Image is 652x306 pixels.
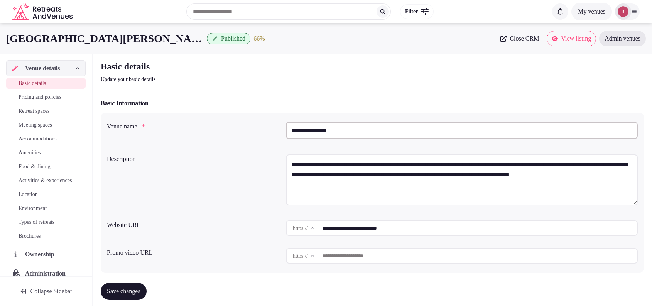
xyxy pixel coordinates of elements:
a: My venues [571,8,612,15]
a: Meeting spaces [6,120,86,130]
h1: [GEOGRAPHIC_DATA][PERSON_NAME] [6,31,204,46]
a: Accommodations [6,134,86,144]
a: Basic details [6,78,86,89]
span: Location [19,191,38,198]
a: Activities & experiences [6,175,86,186]
a: Administration [6,265,86,282]
span: Retreat spaces [19,107,49,115]
div: Promo video URL [107,245,280,257]
a: Environment [6,203,86,214]
span: Administration [25,269,69,278]
a: Retreat spaces [6,106,86,117]
span: Pricing and policies [19,93,61,101]
svg: Retreats and Venues company logo [12,3,74,20]
span: Types of retreats [19,218,54,226]
a: View listing [547,31,596,46]
a: Pricing and policies [6,92,86,103]
label: Venue name [107,123,280,130]
button: Save changes [101,283,147,300]
span: Basic details [19,79,46,87]
a: Ownership [6,246,86,262]
span: Collapse Sidebar [30,287,73,295]
span: Accommodations [19,135,57,143]
button: My venues [571,3,612,20]
span: Save changes [107,287,140,295]
span: Amenities [19,149,41,157]
a: Close CRM [496,31,544,46]
span: Environment [19,205,47,212]
span: Venue details [25,64,60,73]
a: Visit the homepage [12,3,74,20]
span: Food & dining [19,163,50,171]
button: 66% [253,34,265,43]
span: Admin venues [605,35,640,42]
span: View listing [561,35,591,42]
p: Update your basic details [101,76,360,83]
span: Meeting spaces [19,121,52,129]
button: Collapse Sidebar [6,283,86,300]
a: Amenities [6,147,86,158]
span: Published [221,35,245,42]
div: 66 % [253,34,265,43]
a: Brochures [6,231,86,242]
span: Ownership [25,250,57,259]
button: Filter [400,4,434,19]
span: Activities & experiences [19,177,72,184]
h2: Basic Information [101,99,149,108]
a: Location [6,189,86,200]
span: Brochures [19,232,41,240]
h2: Basic details [101,60,360,73]
div: Website URL [107,217,280,230]
label: Description [107,156,280,162]
img: robiejavier [618,6,628,17]
span: Filter [405,8,418,15]
a: Admin venues [599,31,646,46]
span: Close CRM [510,35,539,42]
button: Published [207,33,250,44]
a: Types of retreats [6,217,86,228]
a: Food & dining [6,161,86,172]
